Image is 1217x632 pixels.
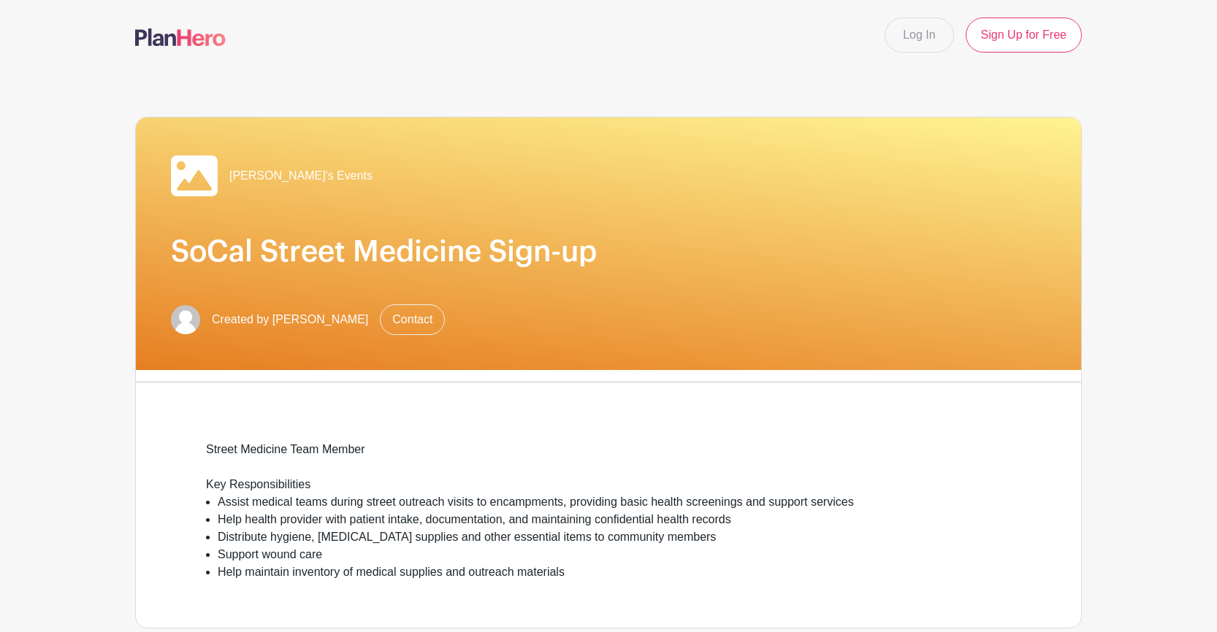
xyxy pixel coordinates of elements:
[206,476,1011,493] div: Key Responsibilities
[218,546,1011,563] li: Support wound care
[966,18,1082,53] a: Sign Up for Free
[380,304,445,335] a: Contact
[218,511,1011,528] li: Help health provider with patient intake, documentation, and maintaining confidential health records
[135,28,226,46] img: logo-507f7623f17ff9eddc593b1ce0a138ce2505c220e1c5a4e2b4648c50719b7d32.svg
[212,311,368,328] span: Created by [PERSON_NAME]
[171,234,1046,269] h1: SoCal Street Medicine Sign-up
[171,305,200,334] img: default-ce2991bfa6775e67f084385cd625a349d9dcbb7a52a09fb2fda1e96e2d18dcdb.png
[218,528,1011,546] li: Distribute hygiene, [MEDICAL_DATA] supplies and other essential items to community members
[218,563,1011,581] li: Help maintain inventory of medical supplies and outreach materials
[229,167,373,185] span: [PERSON_NAME]'s Events
[206,441,1011,476] div: Street Medicine Team Member
[885,18,953,53] a: Log In
[218,493,1011,511] li: Assist medical teams during street outreach visits to encampments, providing basic health screeni...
